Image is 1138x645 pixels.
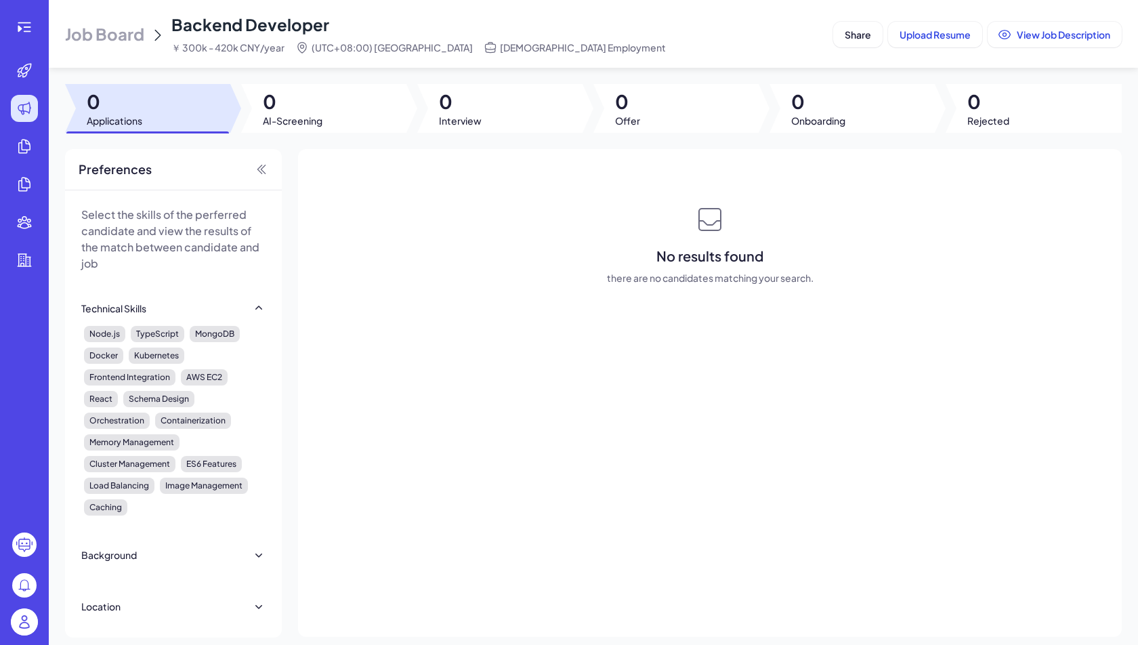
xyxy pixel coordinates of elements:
[81,600,121,613] div: Location
[845,28,871,41] span: Share
[81,301,146,315] div: Technical Skills
[87,114,142,127] span: Applications
[988,22,1122,47] button: View Job Description
[833,22,883,47] button: Share
[181,456,242,472] div: ES6 Features
[84,326,125,342] div: Node.js
[439,114,482,127] span: Interview
[791,89,845,114] span: 0
[79,160,152,179] span: Preferences
[84,478,154,494] div: Load Balancing
[131,326,184,342] div: TypeScript
[263,114,322,127] span: AI-Screening
[84,369,175,386] div: Frontend Integration
[81,207,266,272] p: Select the skills of the perferred candidate and view the results of the match between candidate ...
[656,247,763,266] span: No results found
[888,22,982,47] button: Upload Resume
[181,369,228,386] div: AWS EC2
[1017,28,1110,41] span: View Job Description
[500,41,666,54] span: [DEMOGRAPHIC_DATA] Employment
[87,89,142,114] span: 0
[123,391,194,407] div: Schema Design
[263,89,322,114] span: 0
[84,499,127,516] div: Caching
[129,348,184,364] div: Kubernetes
[65,23,144,45] span: Job Board
[615,89,640,114] span: 0
[84,391,118,407] div: React
[155,413,231,429] div: Containerization
[791,114,845,127] span: Onboarding
[84,434,180,451] div: Memory Management
[160,478,248,494] div: Image Management
[967,114,1009,127] span: Rejected
[439,89,482,114] span: 0
[171,14,329,35] span: Backend Developer
[967,89,1009,114] span: 0
[190,326,240,342] div: MongoDB
[171,41,284,54] span: ￥ 300k - 420k CNY/year
[312,41,473,54] span: (UTC+08:00) [GEOGRAPHIC_DATA]
[84,348,123,364] div: Docker
[84,456,175,472] div: Cluster Management
[11,608,38,636] img: user_logo.png
[81,548,137,562] div: Background
[615,114,640,127] span: Offer
[900,28,971,41] span: Upload Resume
[84,413,150,429] div: Orchestration
[607,271,814,285] span: there are no candidates matching your search.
